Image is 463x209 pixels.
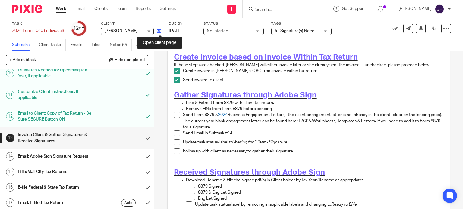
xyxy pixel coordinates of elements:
p: Send Email in Subtask #14 [183,130,444,136]
h1: Customize Client Instructions, if applicable [18,87,96,103]
div: 12 [6,112,14,121]
h1: Email: Adobe Sign Signature Request [18,152,96,161]
label: Task [12,21,64,26]
label: Tags [271,21,332,26]
div: 14 [6,152,14,161]
div: 17 [6,198,14,207]
span: Not started [207,29,228,33]
p: Remove EINs from Form 8879 before sending [186,106,444,112]
em: Waiting for Client - Signature [233,140,287,144]
h1: Email to Client: Copy of Tax Return - Be Sure SECURE Button ON [18,109,96,124]
a: Settings [160,6,176,12]
div: 16 [6,183,14,192]
button: + Add subtask [6,55,39,65]
div: Auto [121,199,136,207]
span: [PERSON_NAME] & [PERSON_NAME] [104,29,175,33]
h1: Invoice Client & Gather Signatures & Receive Signatures [18,130,96,146]
p: Create invoice in [PERSON_NAME]'s QBO from invoice within tax return [183,68,444,74]
a: Team [117,6,127,12]
a: Work [56,6,66,12]
p: [PERSON_NAME] [398,6,432,12]
img: svg%3E [435,4,444,14]
p: Follow up with client as necessary to gather their signature [183,148,444,154]
h1: Estimates Needed for Upcoming Tax Year, if applicable [18,66,96,81]
p: Download, Rename & File the signed pdf(s) in Client Folder by Tax Year (Rename as appropriate: [186,177,444,183]
div: 13 [6,134,14,142]
a: Audit logs [136,39,159,51]
span: Get Support [342,7,365,11]
span: 5 - Signature(s) Needed + 1 [275,29,326,33]
p: If these steps are checked, [PERSON_NAME] will either invoice later or she already sent the invoi... [174,62,444,68]
p: 8879 Signed [198,183,444,189]
label: Status [203,21,264,26]
a: Client tasks [39,39,66,51]
small: /17 [79,27,84,30]
em: Ready to Efile [331,202,357,207]
a: Notes (0) [110,39,132,51]
p: Update task status/label to [183,139,444,145]
span: 2024 [218,113,228,117]
div: 11 [6,91,14,99]
label: Client [101,21,161,26]
h1: Email: E-filed Tax Return [18,198,96,207]
img: Pixie [12,5,42,13]
span: Create Invoice based on Invoice Within Tax Return [174,53,358,61]
a: Reports [136,6,151,12]
div: 12 [73,25,84,32]
p: Eng Let Signed [198,195,444,201]
div: 10 [6,69,14,77]
span: Hide completed [115,58,145,63]
span: Received Signatures through Adobe Sign [174,168,325,176]
a: Clients [94,6,108,12]
a: Emails [70,39,87,51]
input: Search [255,7,309,13]
a: Subtasks [12,39,34,51]
div: 2024 Form 1040 (Individual) [12,28,64,34]
label: Due by [169,21,196,26]
p: Find & Extract Form 8879 with client tax return. [186,100,444,106]
p: Update task status/label by removing in applicable labels and changing to [195,201,444,207]
a: Files [92,39,105,51]
p: Send Form 8879 & Business Engagement Letter (if the client engagement letter is not already in th... [183,112,444,130]
a: Email [75,6,85,12]
div: 15 [6,168,14,176]
p: Send invoice to client [183,77,444,83]
button: Hide completed [106,55,148,65]
h1: E-file Federal & State Tax Return [18,183,96,192]
span: [DATE] [169,29,181,33]
h1: Efile/Mail City Tax Returns [18,167,96,176]
span: Gather Signatures through Adobe Sign [174,91,317,99]
p: 8879 & Eng Let Signed [198,189,444,195]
